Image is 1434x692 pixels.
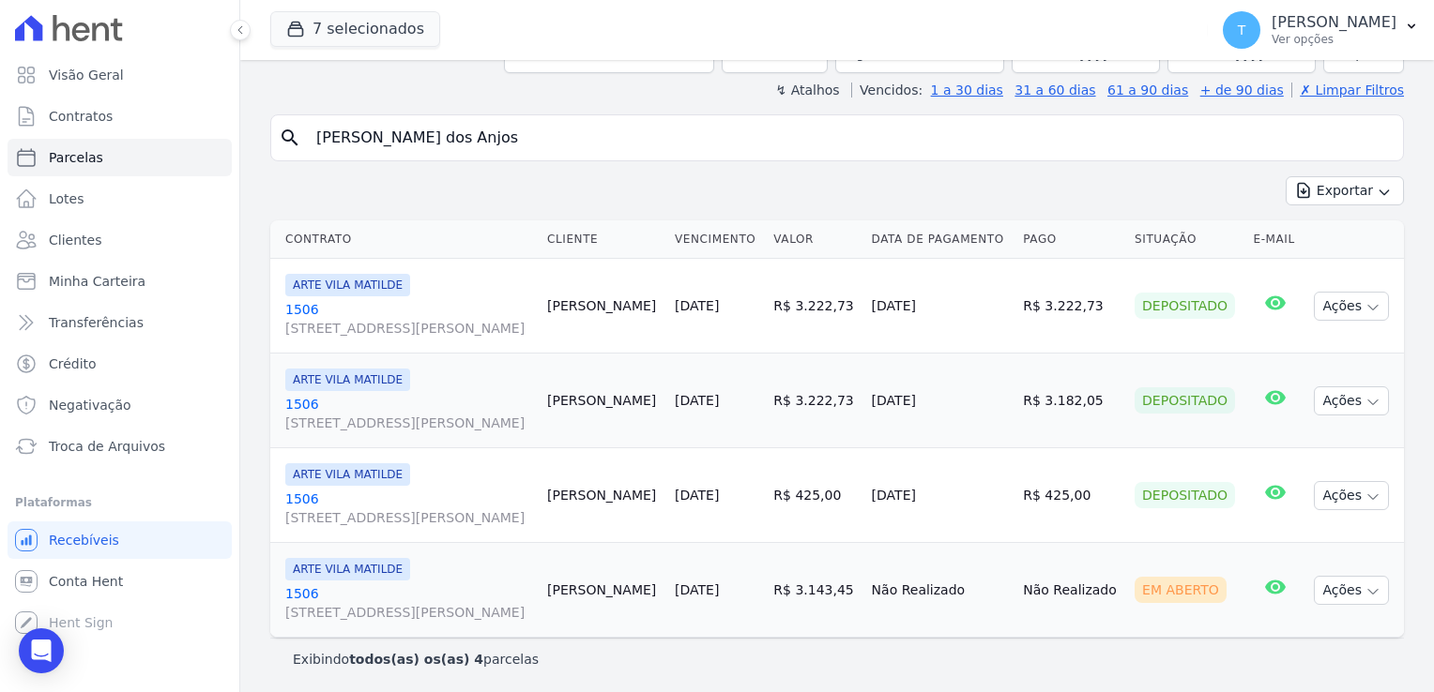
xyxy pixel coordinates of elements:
span: ARTE VILA MATILDE [285,274,410,296]
span: [STREET_ADDRESS][PERSON_NAME] [285,319,532,338]
a: [DATE] [675,488,719,503]
td: [PERSON_NAME] [540,354,667,448]
td: [PERSON_NAME] [540,448,667,543]
th: Cliente [540,220,667,259]
th: Valor [766,220,863,259]
td: [DATE] [864,448,1016,543]
span: [STREET_ADDRESS][PERSON_NAME] [285,414,532,432]
a: Minha Carteira [8,263,232,300]
td: R$ 3.182,05 [1015,354,1127,448]
div: Depositado [1135,387,1235,414]
a: Lotes [8,180,232,218]
a: Parcelas [8,139,232,176]
a: 31 a 60 dias [1014,83,1095,98]
td: Não Realizado [864,543,1016,638]
a: 1506[STREET_ADDRESS][PERSON_NAME] [285,395,532,432]
i: search [279,127,301,149]
span: [STREET_ADDRESS][PERSON_NAME] [285,603,532,622]
p: Ver opções [1272,32,1396,47]
button: Ações [1314,386,1389,415]
a: Conta Hent [8,563,232,600]
th: Data de Pagamento [864,220,1016,259]
th: Contrato [270,220,540,259]
a: Transferências [8,304,232,341]
td: Não Realizado [1015,543,1127,638]
button: Exportar [1286,176,1404,205]
a: ✗ Limpar Filtros [1291,83,1404,98]
a: [DATE] [675,298,719,313]
span: Recebíveis [49,531,119,549]
td: R$ 425,00 [1015,448,1127,543]
span: Minha Carteira [49,272,145,291]
th: Situação [1127,220,1245,259]
span: Clientes [49,231,101,249]
span: [STREET_ADDRESS][PERSON_NAME] [285,508,532,527]
a: 1506[STREET_ADDRESS][PERSON_NAME] [285,584,532,622]
a: 1506[STREET_ADDRESS][PERSON_NAME] [285,489,532,527]
b: todos(as) os(as) 4 [349,652,483,667]
label: ↯ Atalhos [775,83,839,98]
span: Negativação [49,396,131,414]
span: ARTE VILA MATILDE [285,369,410,391]
span: Contratos [49,107,113,126]
div: Open Intercom Messenger [19,628,64,673]
input: Buscar por nome do lote ou do cliente [305,119,1396,157]
td: R$ 3.143,45 [766,543,863,638]
a: + de 90 dias [1200,83,1284,98]
button: 7 selecionados [270,11,440,47]
a: Negativação [8,386,232,424]
a: Crédito [8,345,232,383]
div: Depositado [1135,482,1235,508]
span: ARTE VILA MATILDE [285,558,410,580]
td: R$ 425,00 [766,448,863,543]
a: 1506[STREET_ADDRESS][PERSON_NAME] [285,300,532,338]
span: Conta Hent [49,572,123,591]
div: Depositado [1135,293,1235,319]
div: Plataformas [15,491,224,514]
td: [PERSON_NAME] [540,543,667,638]
a: 1 a 30 dias [931,83,1003,98]
p: [PERSON_NAME] [1272,13,1396,32]
th: E-mail [1246,220,1304,259]
td: R$ 3.222,73 [766,259,863,354]
td: [DATE] [864,354,1016,448]
button: Ações [1314,292,1389,321]
a: 61 a 90 dias [1107,83,1188,98]
a: Contratos [8,98,232,135]
a: Recebíveis [8,521,232,559]
p: Exibindo parcelas [293,650,539,669]
span: Lotes [49,189,84,208]
span: Crédito [49,354,97,373]
a: [DATE] [675,582,719,597]
td: R$ 3.222,73 [766,354,863,448]
a: Visão Geral [8,56,232,94]
a: Clientes [8,221,232,259]
span: Parcelas [49,148,103,167]
a: [DATE] [675,393,719,408]
span: T [1238,23,1246,37]
div: Em Aberto [1135,577,1227,603]
span: Troca de Arquivos [49,437,165,456]
td: [DATE] [864,259,1016,354]
a: Troca de Arquivos [8,428,232,465]
span: ARTE VILA MATILDE [285,463,410,486]
span: Transferências [49,313,144,332]
button: Ações [1314,481,1389,510]
button: T [PERSON_NAME] Ver opções [1208,4,1434,56]
span: Visão Geral [49,66,124,84]
th: Vencimento [667,220,766,259]
th: Pago [1015,220,1127,259]
td: [PERSON_NAME] [540,259,667,354]
button: Ações [1314,576,1389,605]
label: Vencidos: [851,83,923,98]
td: R$ 3.222,73 [1015,259,1127,354]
